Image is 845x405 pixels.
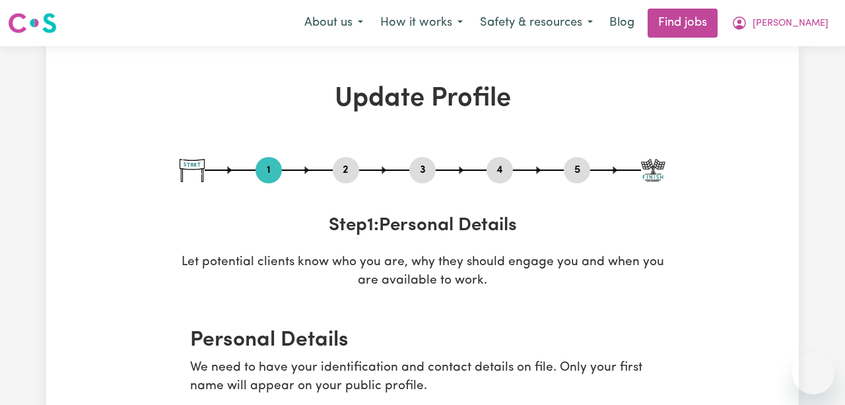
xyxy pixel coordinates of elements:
span: [PERSON_NAME] [753,16,828,31]
p: We need to have your identification and contact details on file. Only your first name will appear... [190,359,655,397]
button: Go to step 5 [564,162,590,179]
button: Go to step 1 [255,162,282,179]
h2: Personal Details [190,328,655,353]
button: About us [296,9,372,37]
button: My Account [723,9,837,37]
button: Safety & resources [471,9,601,37]
button: Go to step 4 [487,162,513,179]
button: How it works [372,9,471,37]
h1: Update Profile [180,83,665,115]
a: Blog [601,9,642,38]
a: Find jobs [648,9,718,38]
iframe: Button to launch messaging window [792,352,834,394]
h3: Step 1 : Personal Details [180,215,665,237]
p: Let potential clients know who you are, why they should engage you and when you are available to ... [180,253,665,292]
a: Careseekers logo [8,8,57,38]
button: Go to step 3 [409,162,436,179]
button: Go to step 2 [333,162,359,179]
img: Careseekers logo [8,11,57,35]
